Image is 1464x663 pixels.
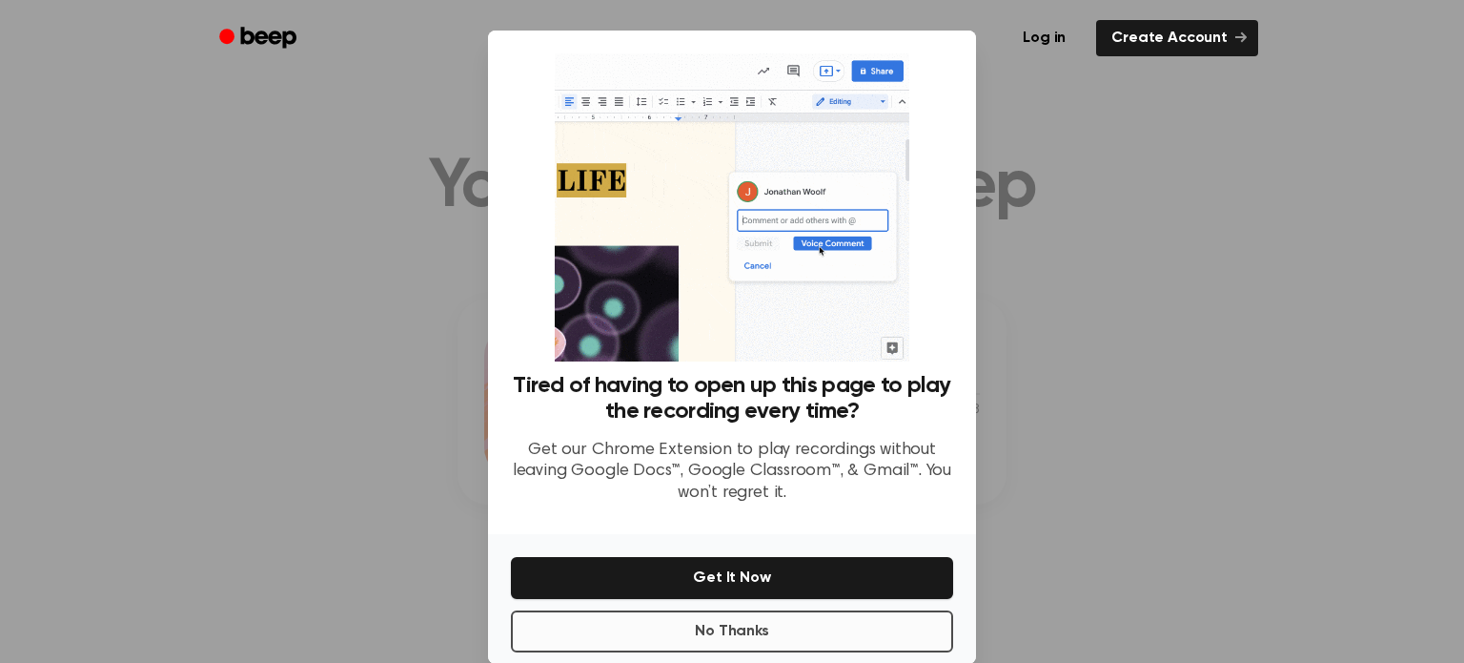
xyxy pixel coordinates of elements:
img: Beep extension in action [555,53,908,362]
a: Log in [1004,16,1085,60]
h3: Tired of having to open up this page to play the recording every time? [511,373,953,425]
a: Beep [206,20,314,57]
p: Get our Chrome Extension to play recordings without leaving Google Docs™, Google Classroom™, & Gm... [511,440,953,505]
button: Get It Now [511,557,953,599]
a: Create Account [1096,20,1258,56]
button: No Thanks [511,611,953,653]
